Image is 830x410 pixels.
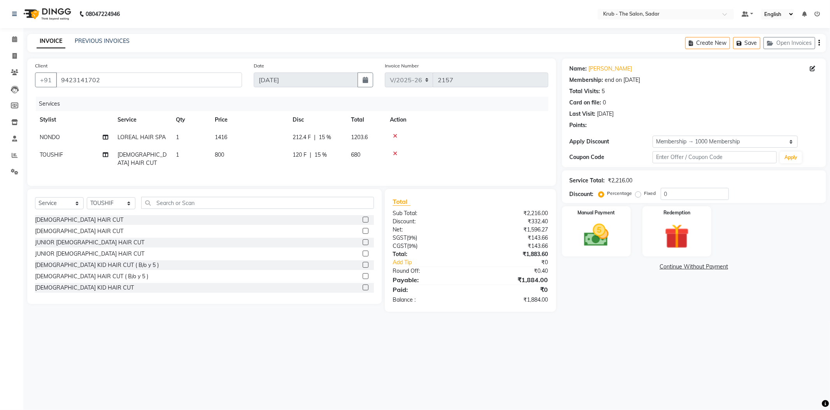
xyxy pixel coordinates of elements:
[171,111,210,129] th: Qty
[351,134,368,141] span: 1203.6
[319,133,331,141] span: 15 %
[75,37,130,44] a: PREVIOUS INVOICES
[602,87,605,95] div: 5
[36,97,554,111] div: Services
[293,151,307,159] span: 120 F
[570,177,605,185] div: Service Total:
[35,111,113,129] th: Stylist
[408,235,416,241] span: 9%
[35,272,148,281] div: [DEMOGRAPHIC_DATA] HAIR CUT ( B/o y 5 )
[470,267,554,275] div: ₹0.40
[577,209,615,216] label: Manual Payment
[657,221,697,252] img: _gift.svg
[314,151,327,159] span: 15 %
[387,285,470,294] div: Paid:
[387,275,470,285] div: Payable:
[644,190,656,197] label: Fixed
[113,111,171,129] th: Service
[597,110,614,118] div: [DATE]
[293,133,311,141] span: 212.4 F
[351,151,360,158] span: 680
[589,65,632,73] a: [PERSON_NAME]
[470,242,554,250] div: ₹143.66
[393,242,407,249] span: CGST
[570,190,594,198] div: Discount:
[40,151,63,158] span: TOUSHIF
[310,151,311,159] span: |
[570,65,587,73] div: Name:
[35,284,134,292] div: [DEMOGRAPHIC_DATA] KID HAIR CUT
[570,76,604,84] div: Membership:
[470,234,554,242] div: ₹143.66
[215,134,227,141] span: 1416
[470,296,554,304] div: ₹1,884.00
[387,234,470,242] div: ( )
[470,275,554,285] div: ₹1,884.00
[470,226,554,234] div: ₹1,596.27
[409,243,416,249] span: 9%
[56,72,242,87] input: Search by Name/Mobile/Email/Code
[35,216,123,224] div: [DEMOGRAPHIC_DATA] HAIR CUT
[470,285,554,294] div: ₹0
[393,198,411,206] span: Total
[118,151,167,166] span: [DEMOGRAPHIC_DATA] HAIR CUT
[470,209,554,217] div: ₹2,216.00
[607,190,632,197] label: Percentage
[387,258,484,267] a: Add Tip
[35,72,57,87] button: +91
[387,242,470,250] div: ( )
[40,134,60,141] span: NONDO
[733,37,760,49] button: Save
[35,250,144,258] div: JUNIOR [DEMOGRAPHIC_DATA] HAIR CUT
[37,34,65,48] a: INVOICE
[780,152,802,163] button: Apply
[563,263,825,271] a: Continue Without Payment
[570,87,600,95] div: Total Visits:
[176,151,179,158] span: 1
[393,234,407,241] span: SGST
[35,261,159,269] div: [DEMOGRAPHIC_DATA] KID HAIR CUT ( B/o y 5 )
[387,250,470,258] div: Total:
[663,209,690,216] label: Redemption
[387,267,470,275] div: Round Off:
[387,226,470,234] div: Net:
[215,151,224,158] span: 800
[608,177,633,185] div: ₹2,216.00
[570,138,653,146] div: Apply Discount
[387,209,470,217] div: Sub Total:
[570,121,587,129] div: Points:
[653,151,777,163] input: Enter Offer / Coupon Code
[763,37,815,49] button: Open Invoices
[605,76,640,84] div: end on [DATE]
[35,239,144,247] div: JUNIOR [DEMOGRAPHIC_DATA] HAIR CUT
[385,62,419,69] label: Invoice Number
[685,37,730,49] button: Create New
[314,133,316,141] span: |
[35,227,123,235] div: [DEMOGRAPHIC_DATA] HAIR CUT
[288,111,346,129] th: Disc
[346,111,385,129] th: Total
[118,134,166,141] span: LOREAL HAIR SPA
[470,217,554,226] div: ₹332.40
[387,296,470,304] div: Balance :
[387,217,470,226] div: Discount:
[576,221,616,249] img: _cash.svg
[254,62,264,69] label: Date
[470,250,554,258] div: ₹1,883.60
[385,111,548,129] th: Action
[603,99,606,107] div: 0
[35,62,47,69] label: Client
[570,153,653,161] div: Coupon Code
[176,134,179,141] span: 1
[210,111,288,129] th: Price
[570,99,602,107] div: Card on file:
[570,110,596,118] div: Last Visit:
[141,197,374,209] input: Search or Scan
[20,3,73,25] img: logo
[484,258,554,267] div: ₹0
[86,3,120,25] b: 08047224946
